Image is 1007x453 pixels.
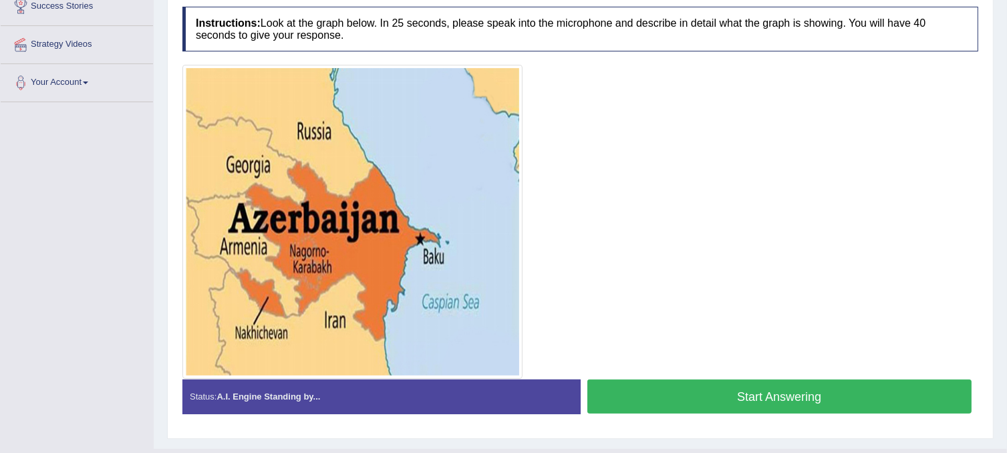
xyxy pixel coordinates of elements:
[1,26,153,59] a: Strategy Videos
[217,392,320,402] strong: A.I. Engine Standing by...
[1,64,153,98] a: Your Account
[182,7,978,51] h4: Look at the graph below. In 25 seconds, please speak into the microphone and describe in detail w...
[196,17,261,29] b: Instructions:
[587,380,972,414] button: Start Answering
[182,380,581,414] div: Status:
